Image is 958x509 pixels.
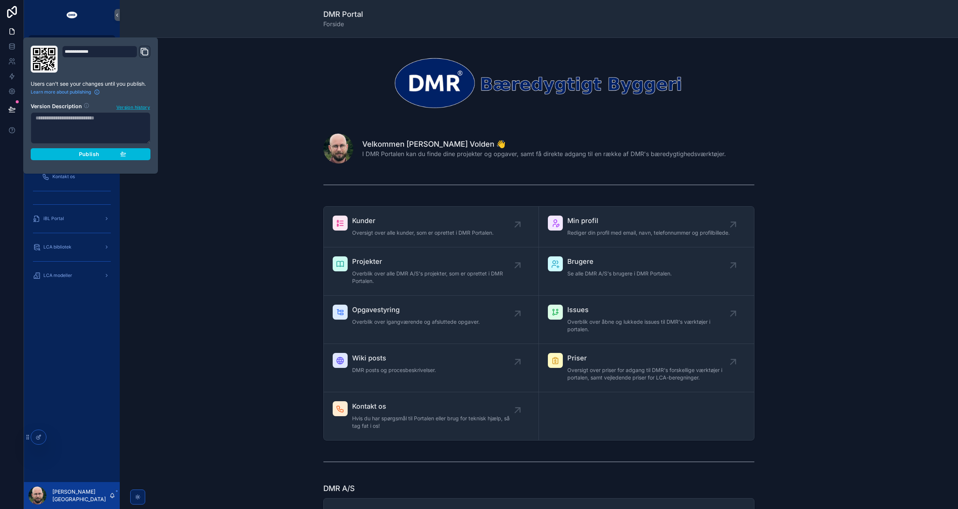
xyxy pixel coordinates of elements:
[352,366,436,374] span: DMR posts og procesbeskrivelser.
[323,483,355,494] h1: DMR A/S
[352,229,494,237] span: Oversigt over alle kunder, som er oprettet i DMR Portalen.
[352,415,518,430] span: Hvis du har spørgsmål til Portalen eller brug for teknisk hjælp, så tag fat i os!
[352,401,518,412] span: Kontakt os
[324,296,539,344] a: OpgavestyringOverblik over igangværende og afsluttede opgaver.
[116,103,150,110] span: Version history
[43,216,64,222] span: iBL Portal
[362,149,726,158] span: I DMR Portalen kan du finde dine projekter og opgaver, samt få direkte adgang til en række af DMR...
[352,256,518,267] span: Projekter
[323,9,363,19] h1: DMR Portal
[324,392,539,440] a: Kontakt osHvis du har spørgsmål til Portalen eller brug for teknisk hjælp, så tag fat i os!
[567,318,733,333] span: Overblik over åbne og lukkede issues til DMR's værktøjer i portalen.
[567,353,733,363] span: Priser
[37,170,115,183] a: Kontakt os
[31,80,150,88] p: Users can't see your changes until you publish.
[31,89,91,95] span: Learn more about publishing
[31,103,82,111] h2: Version Description
[539,296,754,344] a: IssuesOverblik over åbne og lukkede issues til DMR's værktøjer i portalen.
[28,240,115,254] a: LCA bibliotek
[323,19,363,28] span: Forside
[324,207,539,247] a: KunderOversigt over alle kunder, som er oprettet i DMR Portalen.
[567,270,672,277] span: Se alle DMR A/S's brugere i DMR Portalen.
[539,344,754,392] a: PriserOversigt over priser for adgang til DMR's forskellige værktøjer i portalen, samt vejledende...
[24,30,120,292] div: scrollable content
[52,174,75,180] span: Kontakt os
[567,229,730,237] span: Rediger din profil med email, navn, telefonnummer og profilbillede.
[28,269,115,282] a: LCA modeller
[43,272,72,278] span: LCA modeller
[52,488,109,503] p: [PERSON_NAME] [GEOGRAPHIC_DATA]
[43,244,71,250] span: LCA bibliotek
[567,366,733,381] span: Oversigt over priser for adgang til DMR's forskellige værktøjer i portalen, samt vejledende prise...
[323,56,754,110] img: 30475-dmr_logo_baeredygtigt-byggeri_space-arround---noloco---narrow---transparrent---white-DMR.png
[324,247,539,296] a: ProjekterOverblik over alle DMR A/S's projekter, som er oprettet i DMR Portalen.
[31,89,100,95] a: Learn more about publishing
[567,305,733,315] span: Issues
[28,35,115,49] a: DMR Portal
[62,46,150,73] div: Domain and Custom Link
[567,256,672,267] span: Brugere
[352,305,480,315] span: Opgavestyring
[352,353,436,363] span: Wiki posts
[66,9,78,21] img: App logo
[539,207,754,247] a: Min profilRediger din profil med email, navn, telefonnummer og profilbillede.
[28,212,115,225] a: iBL Portal
[362,139,726,149] h1: Velkommen [PERSON_NAME] Volden 👋
[352,270,518,285] span: Overblik over alle DMR A/S's projekter, som er oprettet i DMR Portalen.
[352,318,480,326] span: Overblik over igangværende og afsluttede opgaver.
[79,151,99,158] span: Publish
[116,103,150,111] button: Version history
[567,216,730,226] span: Min profil
[352,216,494,226] span: Kunder
[324,344,539,392] a: Wiki postsDMR posts og procesbeskrivelser.
[31,148,150,160] button: Publish
[539,247,754,296] a: BrugereSe alle DMR A/S's brugere i DMR Portalen.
